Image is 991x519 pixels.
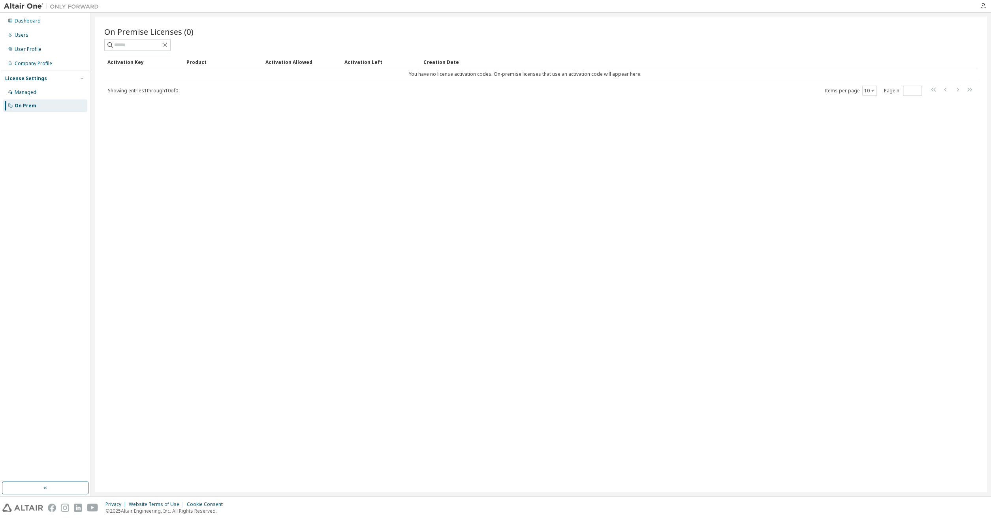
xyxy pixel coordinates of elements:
div: User Profile [15,46,41,52]
img: altair_logo.svg [2,504,43,512]
div: Creation Date [423,56,943,68]
td: You have no license activation codes. On-premise licenses that use an activation code will appear... [104,68,946,80]
div: Activation Key [107,56,180,68]
button: 10 [864,88,875,94]
div: Dashboard [15,18,41,24]
span: Items per page [825,86,877,96]
img: youtube.svg [87,504,98,512]
img: Altair One [4,2,103,10]
span: Showing entries 1 through 10 of 0 [108,87,178,94]
img: linkedin.svg [74,504,82,512]
img: facebook.svg [48,504,56,512]
span: On Premise Licenses (0) [104,26,194,37]
div: Privacy [105,501,129,508]
div: Activation Left [344,56,417,68]
div: Cookie Consent [187,501,228,508]
div: Website Terms of Use [129,501,187,508]
div: Product [186,56,259,68]
div: Managed [15,89,36,96]
div: Activation Allowed [265,56,338,68]
img: instagram.svg [61,504,69,512]
div: License Settings [5,75,47,82]
div: Company Profile [15,60,52,67]
span: Page n. [884,86,922,96]
p: © 2025 Altair Engineering, Inc. All Rights Reserved. [105,508,228,514]
div: Users [15,32,28,38]
div: On Prem [15,103,36,109]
